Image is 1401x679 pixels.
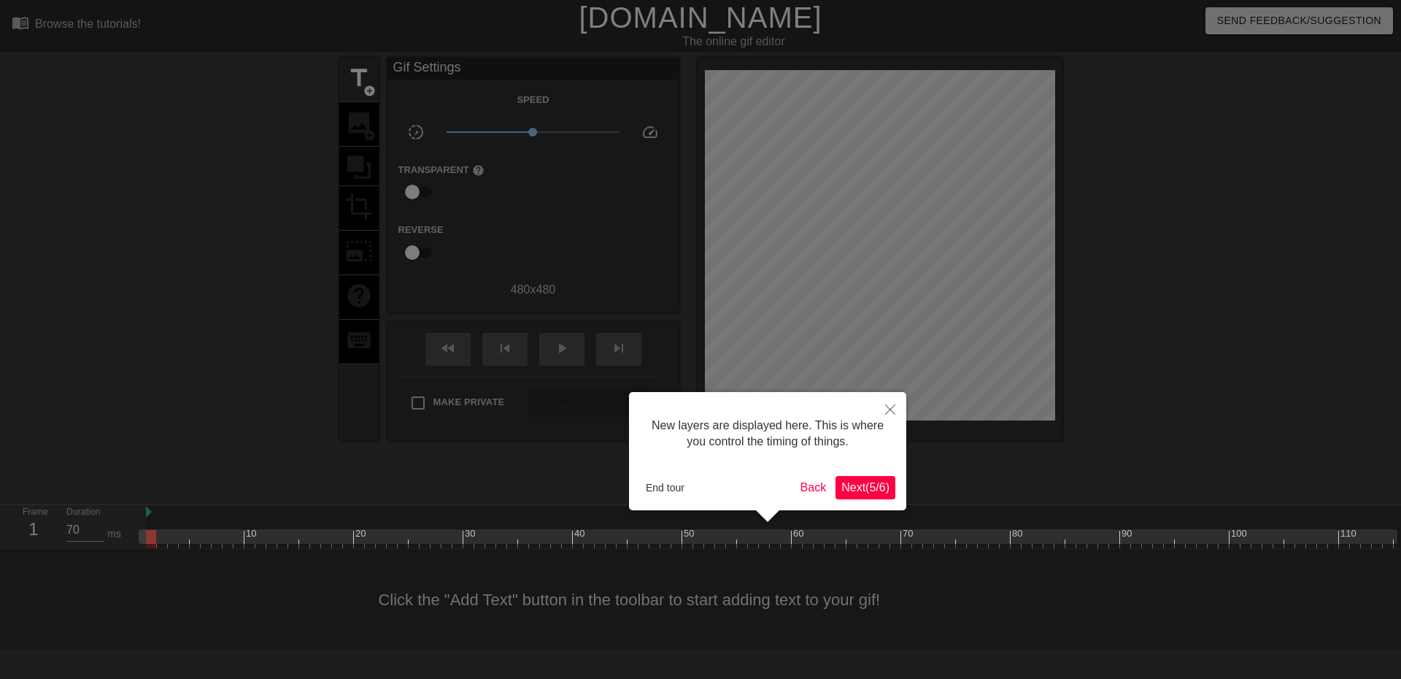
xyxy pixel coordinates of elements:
[640,477,690,499] button: End tour
[835,476,895,499] button: Next
[640,403,895,465] div: New layers are displayed here. This is where you control the timing of things.
[795,476,833,499] button: Back
[841,481,889,494] span: Next ( 5 / 6 )
[874,392,906,426] button: Close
